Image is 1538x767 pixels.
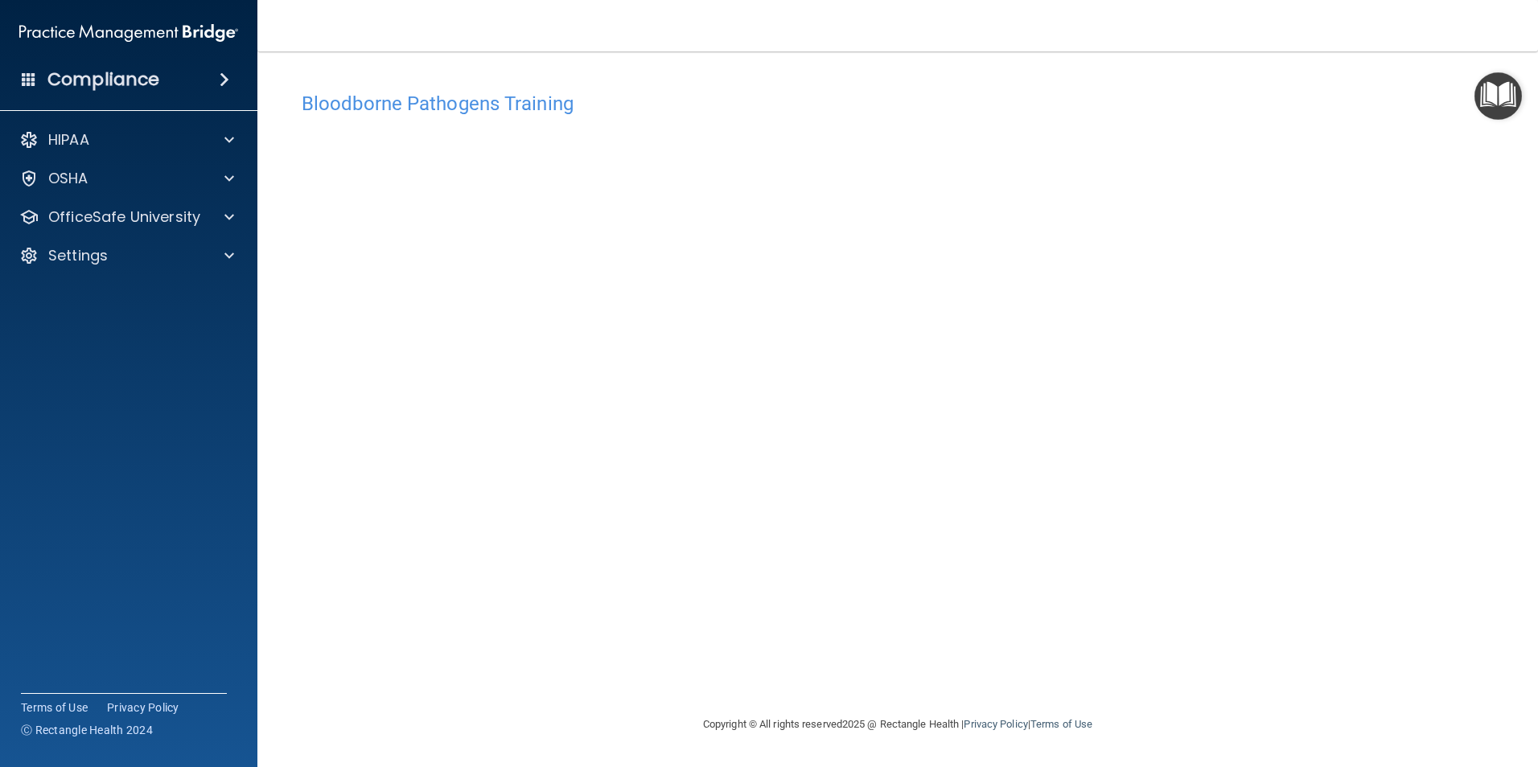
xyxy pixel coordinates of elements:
[19,130,234,150] a: HIPAA
[302,93,1494,114] h4: Bloodborne Pathogens Training
[302,123,1494,617] iframe: bbp
[21,722,153,738] span: Ⓒ Rectangle Health 2024
[107,699,179,716] a: Privacy Policy
[19,17,238,49] img: PMB logo
[1474,72,1522,120] button: Open Resource Center
[1030,718,1092,730] a: Terms of Use
[604,699,1191,750] div: Copyright © All rights reserved 2025 @ Rectangle Health | |
[21,699,88,716] a: Terms of Use
[19,207,234,227] a: OfficeSafe University
[19,169,234,188] a: OSHA
[48,207,200,227] p: OfficeSafe University
[19,246,234,265] a: Settings
[964,718,1027,730] a: Privacy Policy
[48,246,108,265] p: Settings
[48,130,89,150] p: HIPAA
[48,169,88,188] p: OSHA
[47,68,159,91] h4: Compliance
